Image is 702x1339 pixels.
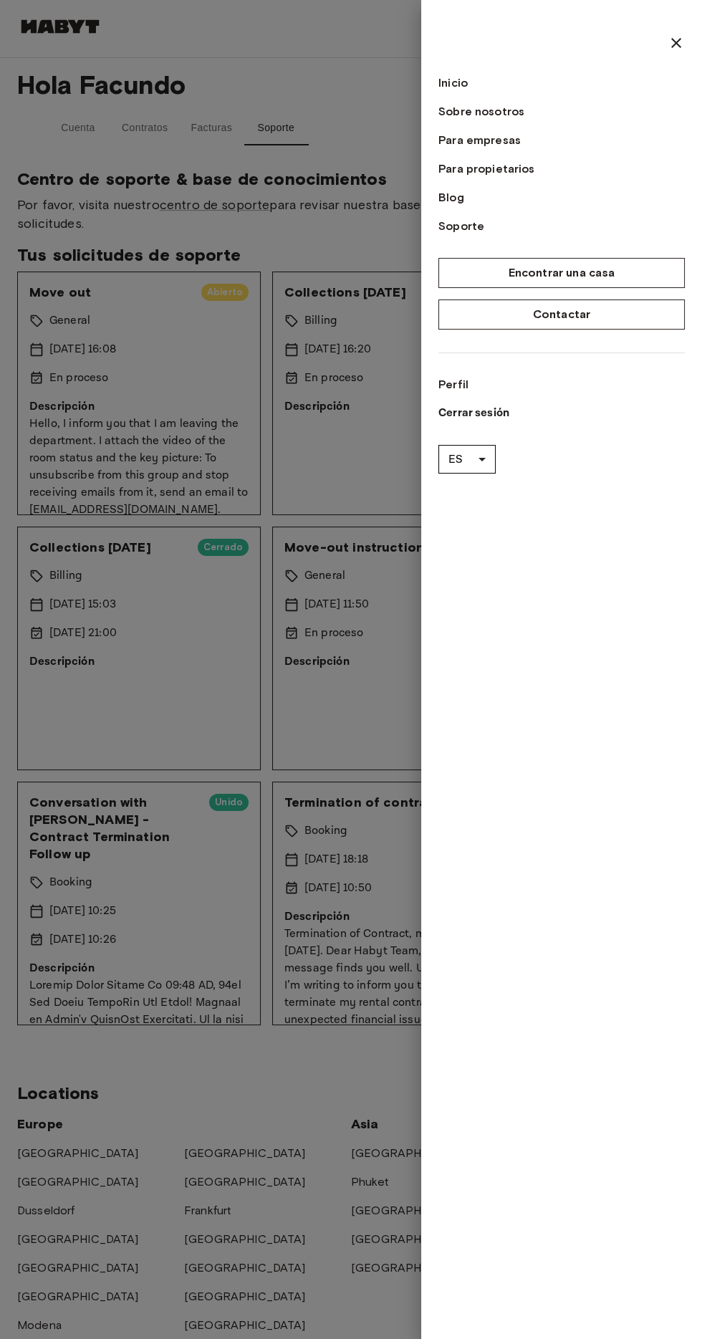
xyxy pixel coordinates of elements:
a: Encontrar una casa [438,258,685,288]
a: Para propietarios [438,160,685,178]
div: ES [438,439,496,479]
a: Para empresas [438,132,685,149]
a: Blog [438,189,685,206]
a: Perfil [438,376,685,393]
a: Sobre nosotros [438,103,685,120]
p: Cerrar sesión [438,405,685,422]
a: Inicio [438,75,685,92]
a: Contactar [438,299,685,330]
a: Soporte [438,218,685,235]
